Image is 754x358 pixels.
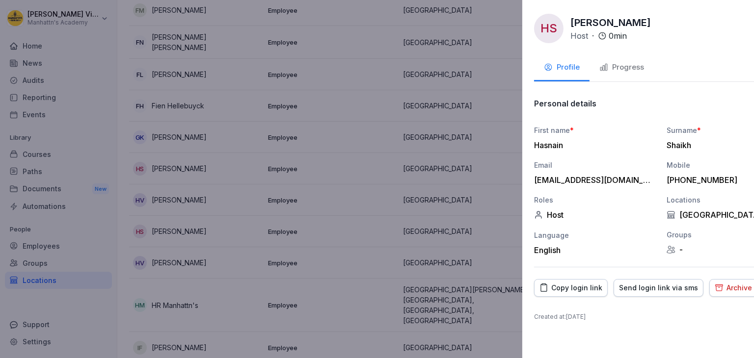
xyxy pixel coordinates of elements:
button: Progress [590,55,654,81]
div: Profile [544,62,580,73]
p: [PERSON_NAME] [570,15,651,30]
div: Send login link via sms [619,282,698,293]
p: Personal details [534,99,596,108]
div: Host [534,210,657,220]
div: Language [534,230,657,240]
div: Email [534,160,657,170]
button: Copy login link [534,279,608,297]
div: English [534,245,657,255]
p: 0 min [609,30,627,42]
div: HS [534,14,564,43]
div: Hasnain [534,140,652,150]
button: Profile [534,55,590,81]
div: [EMAIL_ADDRESS][DOMAIN_NAME] [534,175,652,185]
div: Progress [599,62,644,73]
button: Send login link via sms [614,279,703,297]
div: Roles [534,195,657,205]
div: Archive [715,282,752,293]
div: First name [534,125,657,135]
p: Host [570,30,588,42]
div: Copy login link [539,282,602,293]
div: · [570,30,627,42]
